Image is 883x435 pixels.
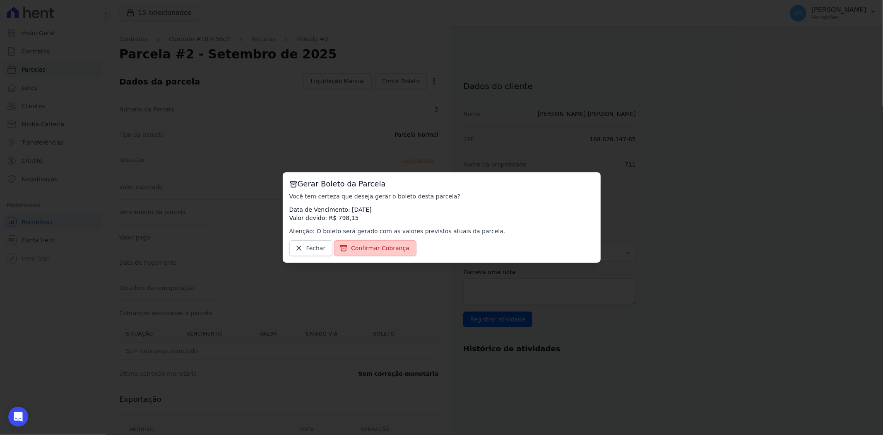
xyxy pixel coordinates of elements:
div: Open Intercom Messenger [8,407,28,427]
a: Fechar [289,240,333,256]
a: Confirmar Cobrança [334,240,416,256]
h3: Gerar Boleto da Parcela [289,179,594,189]
span: Confirmar Cobrança [351,244,409,252]
p: Você tem certeza que deseja gerar o boleto desta parcela? [289,192,594,201]
p: Data de Vencimento: [DATE] Valor devido: R$ 798,15 [289,205,594,222]
p: Atenção: O boleto será gerado com as valores previstos atuais da parcela. [289,227,594,235]
span: Fechar [306,244,326,252]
